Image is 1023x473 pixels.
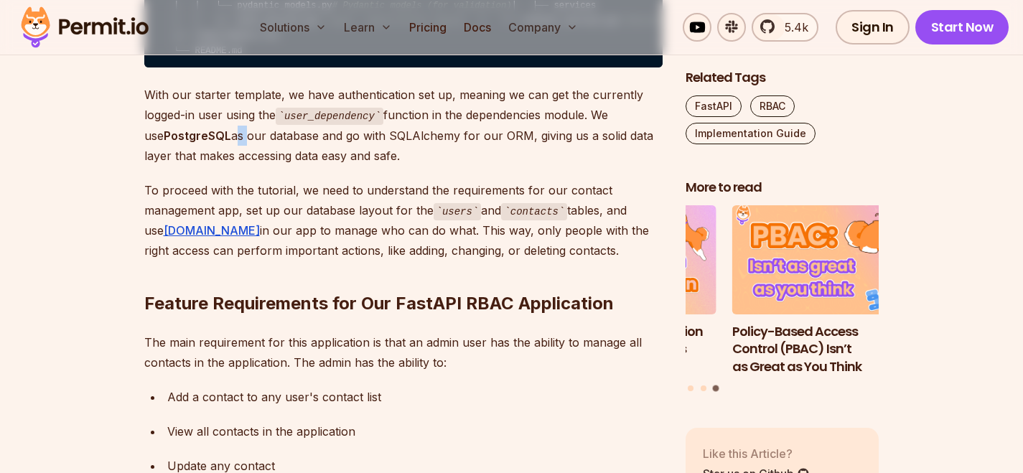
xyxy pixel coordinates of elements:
div: Add a contact to any user's contact list [167,387,663,407]
a: Implementation Guide [686,123,816,144]
img: Permit logo [14,3,155,52]
a: [DOMAIN_NAME] [164,223,260,238]
a: FastAPI [686,95,742,117]
img: Policy-Based Access Control (PBAC) Isn’t as Great as You Think [732,205,926,314]
code: contacts [501,203,567,220]
code: user_dependency [276,108,384,125]
button: Go to slide 1 [688,385,693,390]
h2: Related Tags [686,69,879,87]
div: View all contacts in the application [167,421,663,441]
a: Docs [458,13,497,42]
h3: Policy-Based Access Control (PBAC) Isn’t as Great as You Think [732,322,926,375]
h2: Feature Requirements for Our FastAPI RBAC Application [144,235,663,315]
a: Sign In [836,10,910,45]
code: users [434,203,482,220]
strong: PostgreSQL [164,128,231,143]
p: The main requirement for this application is that an admin user has the ability to manage all con... [144,332,663,373]
h2: More to read [686,179,879,197]
p: With our starter template, we have authentication set up, meaning we can get the currently logged... [144,85,663,166]
button: Learn [338,13,398,42]
a: RBAC [750,95,795,117]
h3: Implementing Authentication and Authorization in Next.js [523,322,716,358]
img: Implementing Authentication and Authorization in Next.js [523,205,716,314]
button: Solutions [254,13,332,42]
a: Implementing Authentication and Authorization in Next.jsImplementing Authentication and Authoriza... [523,205,716,376]
button: Go to slide 3 [713,385,719,391]
li: 3 of 3 [732,205,926,376]
p: Like this Article? [703,444,810,462]
li: 2 of 3 [523,205,716,376]
a: 5.4k [752,13,818,42]
span: 5.4k [776,19,808,36]
a: Pricing [403,13,452,42]
button: Go to slide 2 [701,385,706,390]
div: Posts [686,205,879,393]
button: Company [503,13,584,42]
a: Start Now [915,10,1009,45]
p: To proceed with the tutorial, we need to understand the requirements for our contact management a... [144,180,663,261]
